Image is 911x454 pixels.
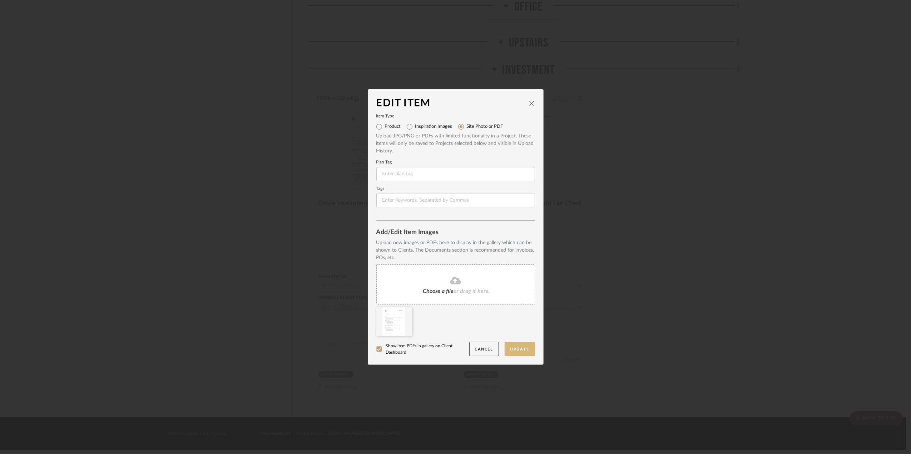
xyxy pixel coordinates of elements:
[529,100,535,106] button: close
[467,124,503,130] label: Site Photo or PDF
[376,229,535,236] div: Add/Edit Item Images
[376,167,535,181] input: Enter plan tag
[505,342,535,357] button: Update
[376,187,535,191] label: Tags
[454,288,490,294] span: or drag it here.
[415,124,452,130] label: Inspiration Images
[469,342,499,357] button: Cancel
[376,98,529,109] div: Edit Item
[376,121,535,132] mat-radio-group: Select item type
[376,239,535,262] div: Upload new images or PDFs here to display in the gallery which can be shown to Clients. The Docum...
[376,193,535,207] input: Enter Keywords, Separated by Commas
[423,288,454,294] span: Choose a file
[376,132,535,155] div: Upload JPG/PNG or PDFs with limited functionality in a Project. These items will only be saved to...
[376,343,469,355] label: Show item PDFs in gallery on Client Dashboard
[376,115,535,118] label: Item Type
[376,161,535,164] label: Plan Tag
[385,124,401,130] label: Product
